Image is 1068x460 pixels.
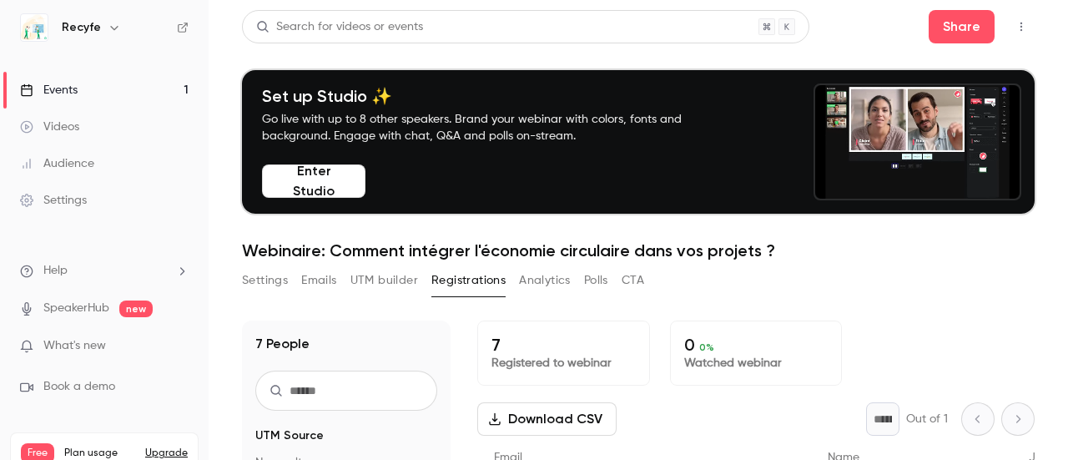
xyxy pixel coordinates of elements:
[43,262,68,280] span: Help
[584,267,608,294] button: Polls
[21,14,48,41] img: Recyfe
[262,86,721,106] h4: Set up Studio ✨
[62,19,101,36] h6: Recyfe
[906,411,948,427] p: Out of 1
[255,334,310,354] h1: 7 People
[64,447,135,460] span: Plan usage
[255,427,324,444] span: UTM Source
[301,267,336,294] button: Emails
[43,378,115,396] span: Book a demo
[169,339,189,354] iframe: Noticeable Trigger
[684,355,829,372] p: Watched webinar
[242,240,1035,260] h1: Webinaire: Comment intégrer l'économie circulaire dans vos projets ?
[20,119,79,135] div: Videos
[477,402,617,436] button: Download CSV
[622,267,644,294] button: CTA
[242,267,288,294] button: Settings
[119,301,153,317] span: new
[491,355,636,372] p: Registered to webinar
[20,82,78,99] div: Events
[350,267,418,294] button: UTM builder
[20,192,87,209] div: Settings
[43,300,109,317] a: SpeakerHub
[20,262,189,280] li: help-dropdown-opener
[43,337,106,355] span: What's new
[519,267,571,294] button: Analytics
[262,164,365,198] button: Enter Studio
[699,341,714,353] span: 0 %
[145,447,188,460] button: Upgrade
[684,335,829,355] p: 0
[256,18,423,36] div: Search for videos or events
[929,10,995,43] button: Share
[431,267,506,294] button: Registrations
[20,155,94,172] div: Audience
[262,111,721,144] p: Go live with up to 8 other speakers. Brand your webinar with colors, fonts and background. Engage...
[491,335,636,355] p: 7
